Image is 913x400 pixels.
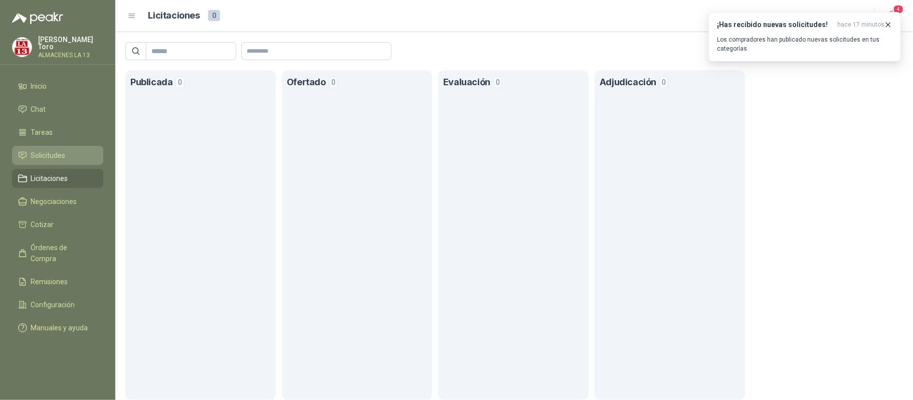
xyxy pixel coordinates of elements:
button: 4 [883,7,901,25]
a: Configuración [12,295,103,314]
span: Negociaciones [31,196,77,207]
a: Remisiones [12,272,103,291]
a: Licitaciones [12,169,103,188]
a: Cotizar [12,215,103,234]
span: Configuración [31,299,75,310]
a: Tareas [12,123,103,142]
span: Manuales y ayuda [31,322,88,333]
span: Chat [31,104,46,115]
span: Tareas [31,127,53,138]
span: Solicitudes [31,150,66,161]
span: hace 17 minutos [837,21,884,29]
img: Company Logo [13,38,32,57]
span: 0 [493,76,502,88]
a: Solicitudes [12,146,103,165]
h1: Licitaciones [148,9,200,23]
span: Cotizar [31,219,54,230]
span: 0 [659,76,668,88]
h1: Publicada [130,75,172,90]
span: Órdenes de Compra [31,242,94,264]
span: Remisiones [31,276,68,287]
h1: Ofertado [287,75,326,90]
span: 0 [208,10,220,21]
a: Órdenes de Compra [12,238,103,268]
p: ALMACENES LA 13 [38,52,103,58]
button: ¡Has recibido nuevas solicitudes!hace 17 minutos Los compradores han publicado nuevas solicitudes... [708,12,901,62]
h1: Adjudicación [600,75,656,90]
a: Manuales y ayuda [12,318,103,337]
span: Licitaciones [31,173,68,184]
span: 4 [893,5,904,14]
p: Los compradores han publicado nuevas solicitudes en tus categorías. [717,35,892,53]
p: [PERSON_NAME] Toro [38,36,103,50]
h1: Evaluación [443,75,490,90]
a: Negociaciones [12,192,103,211]
span: 0 [175,76,185,88]
img: Logo peakr [12,12,63,24]
span: 0 [329,76,338,88]
a: Chat [12,100,103,119]
h3: ¡Has recibido nuevas solicitudes! [717,21,833,29]
span: Inicio [31,81,47,92]
a: Inicio [12,77,103,96]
